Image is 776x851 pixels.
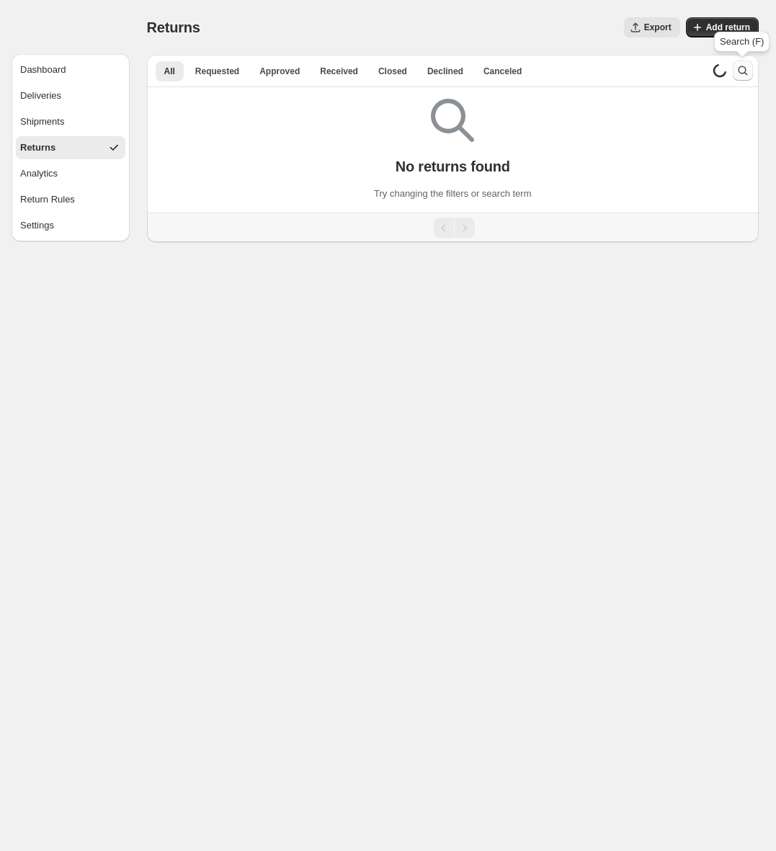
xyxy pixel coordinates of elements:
[164,66,175,77] span: All
[195,66,239,77] span: Requested
[686,17,759,37] button: Add return
[624,17,680,37] button: Export
[374,187,531,201] p: Try changing the filters or search term
[16,84,125,107] button: Deliveries
[733,61,753,81] button: Search and filter results
[20,192,75,207] div: Return Rules
[483,66,522,77] span: Canceled
[259,66,300,77] span: Approved
[20,89,61,103] div: Deliveries
[378,66,407,77] span: Closed
[147,213,759,242] nav: Pagination
[20,115,64,129] div: Shipments
[16,162,125,185] button: Analytics
[644,22,672,33] span: Export
[20,166,58,181] div: Analytics
[16,136,125,159] button: Returns
[20,218,54,233] div: Settings
[320,66,358,77] span: Received
[427,66,463,77] span: Declined
[16,188,125,211] button: Return Rules
[16,110,125,133] button: Shipments
[706,22,750,33] span: Add return
[20,141,55,155] div: Returns
[16,58,125,81] button: Dashboard
[396,158,510,175] p: No returns found
[16,214,125,237] button: Settings
[147,19,200,35] span: Returns
[431,99,474,142] img: Empty search results
[20,63,66,77] div: Dashboard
